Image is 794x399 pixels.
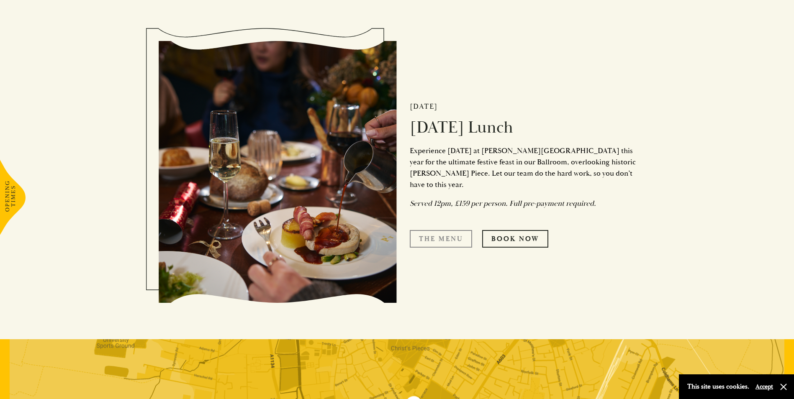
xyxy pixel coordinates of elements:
h2: [DATE] [410,102,636,111]
h2: [DATE] Lunch [410,118,636,138]
button: Close and accept [779,383,788,391]
em: Served 12pm, £159 per person. Full pre-payment required. [410,199,596,208]
a: The Menu [410,230,472,248]
p: This site uses cookies. [687,381,749,393]
p: Experience [DATE] at [PERSON_NAME][GEOGRAPHIC_DATA] this year for the ultimate festive feast in o... [410,145,636,190]
button: Accept [755,383,773,391]
a: Book Now [482,230,548,248]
